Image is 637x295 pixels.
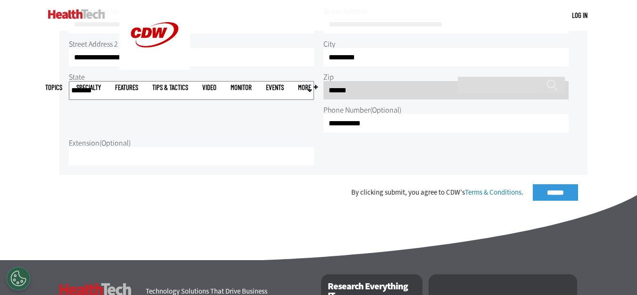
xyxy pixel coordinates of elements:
[69,138,131,148] label: Extension
[7,267,30,290] button: Open Preferences
[351,189,523,196] div: By clicking submit, you agree to CDW’s .
[370,105,401,115] span: (Optional)
[298,84,318,91] span: More
[76,84,101,91] span: Specialty
[465,188,521,197] a: Terms & Conditions
[323,105,401,115] label: Phone Number
[146,288,309,295] h4: Technology Solutions That Drive Business
[231,84,252,91] a: MonITor
[572,11,587,19] a: Log in
[48,9,105,19] img: Home
[152,84,188,91] a: Tips & Tactics
[7,267,30,290] div: Cookies Settings
[99,138,131,148] span: (Optional)
[115,84,138,91] a: Features
[119,62,190,72] a: CDW
[202,84,216,91] a: Video
[266,84,284,91] a: Events
[572,10,587,20] div: User menu
[45,84,62,91] span: Topics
